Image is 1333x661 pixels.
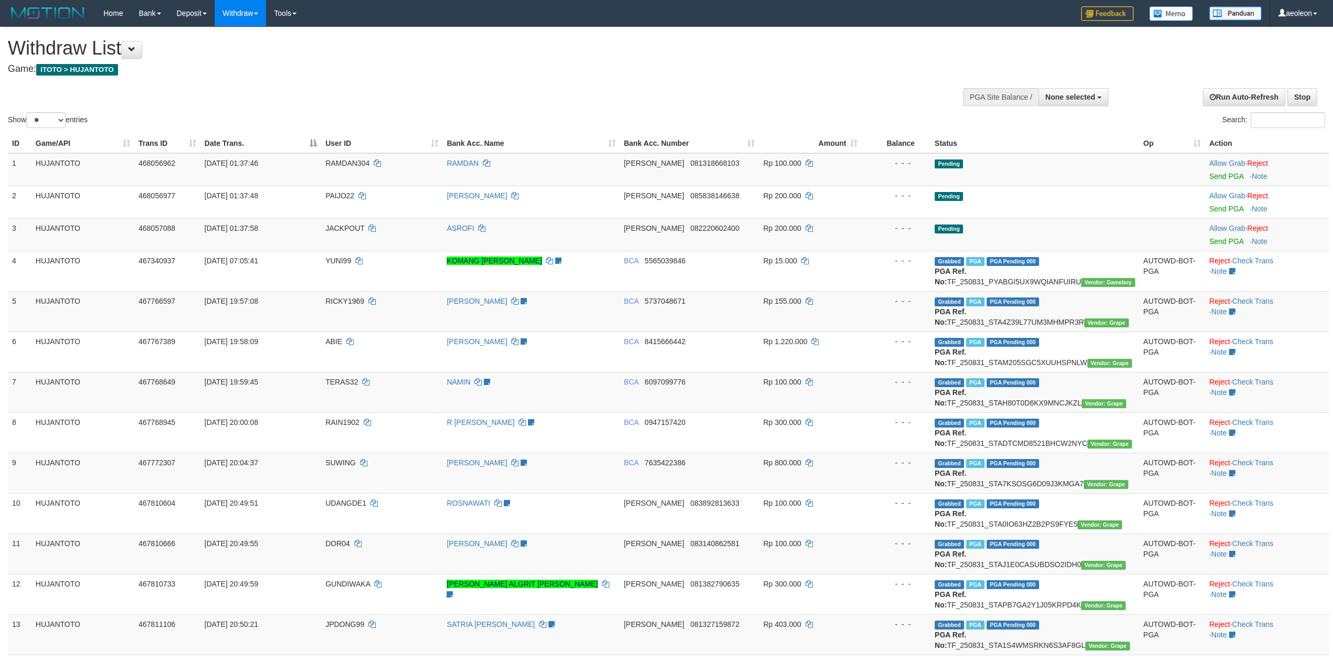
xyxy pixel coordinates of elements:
[1205,574,1329,614] td: · ·
[1209,191,1247,200] span: ·
[1232,257,1274,265] a: Check Trans
[866,377,926,387] div: - - -
[1211,267,1227,275] a: Note
[690,224,739,232] span: Copy 082220602400 to clipboard
[866,579,926,589] div: - - -
[935,225,963,233] span: Pending
[1139,134,1205,153] th: Op: activate to sort column ascending
[866,255,926,266] div: - - -
[139,418,175,427] span: 467768945
[1222,112,1325,128] label: Search:
[763,580,801,588] span: Rp 300.000
[447,539,507,548] a: [PERSON_NAME]
[8,453,31,493] td: 9
[866,190,926,201] div: - - -
[866,158,926,168] div: - - -
[8,153,31,186] td: 1
[644,378,685,386] span: Copy 6097099776 to clipboard
[935,419,964,428] span: Grabbed
[935,388,966,407] b: PGA Ref. No:
[966,257,985,266] span: Marked by aeosalim
[966,297,985,306] span: Marked by aeoserlin
[447,418,514,427] a: R [PERSON_NAME]
[1085,642,1130,651] span: Vendor URL: https://settle31.1velocity.biz
[987,338,1039,347] span: PGA Pending
[139,539,175,548] span: 467810666
[1039,88,1108,106] button: None selected
[139,378,175,386] span: 467768649
[935,267,966,286] b: PGA Ref. No:
[1209,172,1243,180] a: Send PGA
[1139,453,1205,493] td: AUTOWD-BOT-PGA
[8,534,31,574] td: 11
[1077,520,1122,529] span: Vendor URL: https://settle31.1velocity.biz
[325,257,351,265] span: YUNI99
[763,191,801,200] span: Rp 200.000
[930,372,1139,412] td: TF_250831_STAH80T0D6KX9MNCJKZL
[1205,453,1329,493] td: · ·
[930,574,1139,614] td: TF_250831_STAPB7GA2Y1J05KRPD4K
[624,224,684,232] span: [PERSON_NAME]
[1247,159,1268,167] a: Reject
[624,499,684,507] span: [PERSON_NAME]
[624,297,639,305] span: BCA
[31,372,134,412] td: HUJANTOTO
[205,620,258,628] span: [DATE] 20:50:21
[1205,412,1329,453] td: · ·
[987,580,1039,589] span: PGA Pending
[1211,307,1227,316] a: Note
[447,191,507,200] a: [PERSON_NAME]
[1139,291,1205,332] td: AUTOWD-BOT-PGA
[930,534,1139,574] td: TF_250831_STAJ1E0CASUBDSO2IDH0
[690,539,739,548] span: Copy 083140862581 to clipboard
[31,614,134,655] td: HUJANTOTO
[935,631,966,649] b: PGA Ref. No:
[763,499,801,507] span: Rp 100.000
[935,192,963,201] span: Pending
[620,134,759,153] th: Bank Acc. Number: activate to sort column ascending
[624,159,684,167] span: [PERSON_NAME]
[966,338,985,347] span: Marked by aeoserlin
[644,297,685,305] span: Copy 5737048671 to clipboard
[134,134,200,153] th: Trans ID: activate to sort column ascending
[935,429,966,447] b: PGA Ref. No:
[1247,224,1268,232] a: Reject
[1205,218,1329,251] td: ·
[1211,550,1227,558] a: Note
[644,418,685,427] span: Copy 0947157420 to clipboard
[447,257,542,265] a: KOMANG [PERSON_NAME]
[447,224,474,232] a: ASROFI
[1209,159,1245,167] a: Allow Grab
[930,412,1139,453] td: TF_250831_STADTCMD8521BHCW2NYC
[31,574,134,614] td: HUJANTOTO
[8,614,31,655] td: 13
[8,64,878,74] h4: Game:
[139,159,175,167] span: 468056962
[1149,6,1193,21] img: Button%20Memo.svg
[690,620,739,628] span: Copy 081327159872 to clipboard
[690,191,739,200] span: Copy 085838146638 to clipboard
[1139,251,1205,291] td: AUTOWD-BOT-PGA
[763,224,801,232] span: Rp 200.000
[1087,440,1132,449] span: Vendor URL: https://settle31.1velocity.biz
[1082,399,1126,408] span: Vendor URL: https://settle31.1velocity.biz
[690,580,739,588] span: Copy 081382790635 to clipboard
[325,620,364,628] span: JPDONG99
[935,459,964,468] span: Grabbed
[935,540,964,549] span: Grabbed
[935,621,964,630] span: Grabbed
[1252,205,1267,213] a: Note
[763,378,801,386] span: Rp 100.000
[624,337,639,346] span: BCA
[1209,580,1230,588] a: Reject
[866,417,926,428] div: - - -
[866,457,926,468] div: - - -
[205,418,258,427] span: [DATE] 20:00:08
[866,498,926,508] div: - - -
[447,378,470,386] a: NAMIN
[1211,469,1227,477] a: Note
[1139,332,1205,372] td: AUTOWD-BOT-PGA
[31,453,134,493] td: HUJANTOTO
[205,297,258,305] span: [DATE] 19:57:08
[644,257,685,265] span: Copy 5565039846 to clipboard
